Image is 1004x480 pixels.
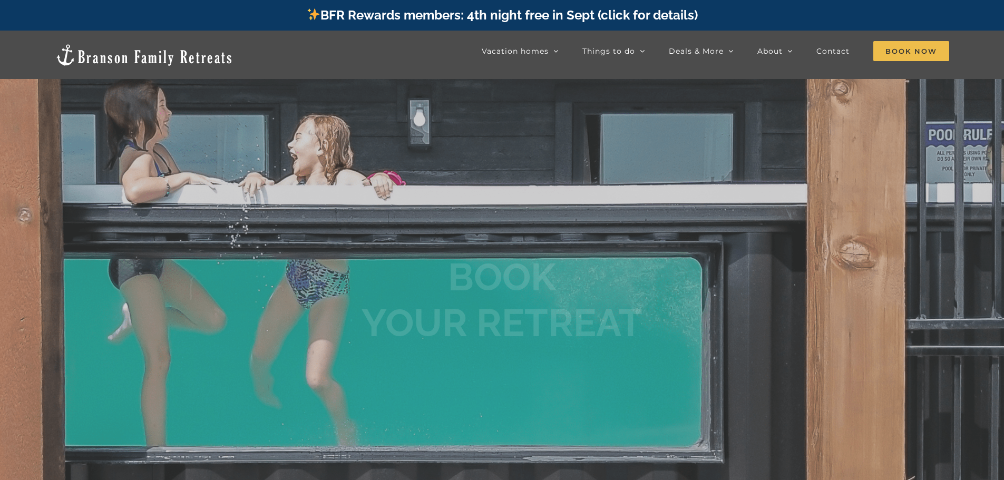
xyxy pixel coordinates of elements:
a: Contact [816,41,850,62]
a: Vacation homes [482,41,559,62]
img: ✨ [307,8,320,21]
a: About [757,41,793,62]
span: Contact [816,47,850,55]
span: Deals & More [669,47,724,55]
a: Deals & More [669,41,734,62]
img: Branson Family Retreats Logo [55,43,233,67]
span: About [757,47,783,55]
nav: Main Menu [482,41,949,62]
b: BOOK YOUR RETREAT [362,254,642,345]
span: Things to do [582,47,635,55]
span: Vacation homes [482,47,549,55]
a: Things to do [582,41,645,62]
span: Book Now [873,41,949,61]
a: Book Now [873,41,949,62]
a: BFR Rewards members: 4th night free in Sept (click for details) [306,7,698,23]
